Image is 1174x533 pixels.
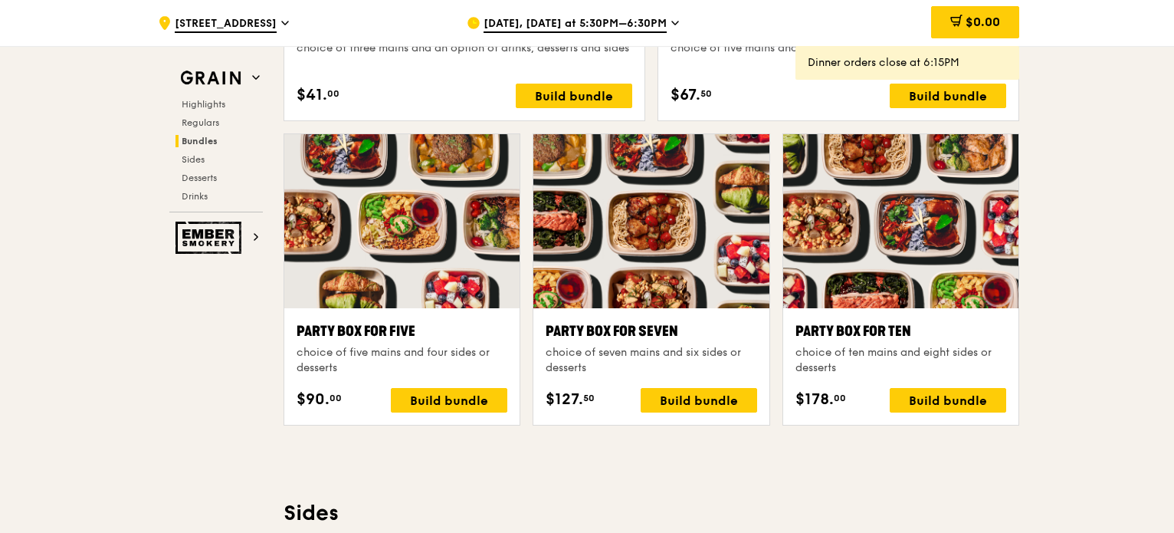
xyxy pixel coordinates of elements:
[641,388,757,413] div: Build bundle
[795,321,1006,342] div: Party Box for Ten
[327,87,339,100] span: 00
[297,41,632,56] div: choice of three mains and an option of drinks, desserts and sides
[330,392,342,404] span: 00
[671,41,1006,56] div: choice of five mains and an option of drinks, desserts and sides
[284,499,1019,527] h3: Sides
[182,117,219,128] span: Regulars
[175,64,246,92] img: Grain web logo
[546,345,756,376] div: choice of seven mains and six sides or desserts
[795,345,1006,376] div: choice of ten mains and eight sides or desserts
[484,16,667,33] span: [DATE], [DATE] at 5:30PM–6:30PM
[583,392,595,404] span: 50
[297,345,507,376] div: choice of five mains and four sides or desserts
[808,55,1007,71] div: Dinner orders close at 6:15PM
[671,84,700,107] span: $67.
[546,388,583,411] span: $127.
[175,222,246,254] img: Ember Smokery web logo
[297,321,507,342] div: Party Box for Five
[890,388,1006,413] div: Build bundle
[546,321,756,342] div: Party Box for Seven
[890,84,1006,108] div: Build bundle
[182,154,205,165] span: Sides
[175,16,277,33] span: [STREET_ADDRESS]
[297,388,330,411] span: $90.
[834,392,846,404] span: 00
[391,388,507,413] div: Build bundle
[795,388,834,411] span: $178.
[297,84,327,107] span: $41.
[182,99,225,110] span: Highlights
[182,136,218,146] span: Bundles
[182,191,208,202] span: Drinks
[966,15,1000,29] span: $0.00
[700,87,712,100] span: 50
[516,84,632,108] div: Build bundle
[182,173,217,183] span: Desserts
